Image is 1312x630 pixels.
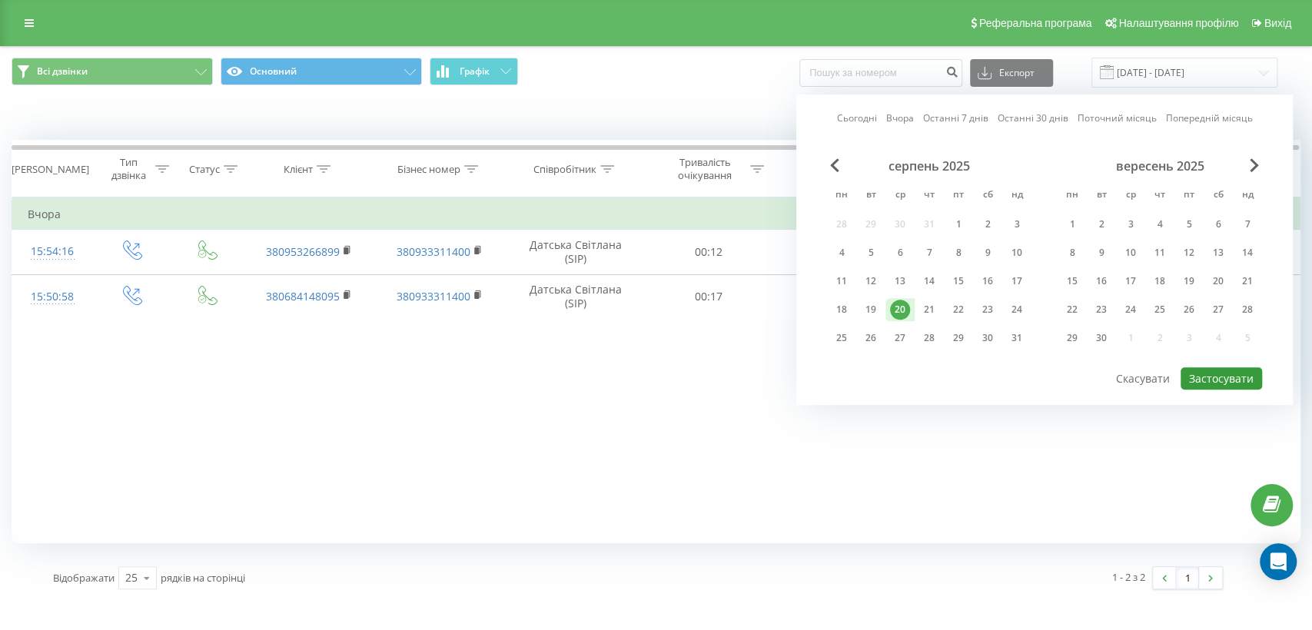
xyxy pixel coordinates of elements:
[1233,298,1262,321] div: нд 28 вер 2025 р.
[1002,270,1031,293] div: нд 17 серп 2025 р.
[979,17,1092,29] span: Реферальна програма
[890,271,910,291] div: 13
[1208,214,1228,234] div: 6
[789,156,872,182] div: Тривалість розмови
[861,300,881,320] div: 19
[861,328,881,348] div: 26
[1121,243,1141,263] div: 10
[832,300,852,320] div: 18
[1177,184,1201,207] abbr: п’ятниця
[1062,300,1082,320] div: 22
[1112,569,1145,585] div: 1 - 2 з 2
[1058,213,1087,236] div: пн 1 вер 2025 р.
[161,571,245,585] span: рядків на сторінці
[890,328,910,348] div: 27
[827,241,856,264] div: пн 4 серп 2025 р.
[1204,298,1233,321] div: сб 27 вер 2025 р.
[1087,241,1116,264] div: вт 9 вер 2025 р.
[1087,213,1116,236] div: вт 2 вер 2025 р.
[1121,271,1141,291] div: 17
[978,300,998,320] div: 23
[1116,213,1145,236] div: ср 3 вер 2025 р.
[1119,184,1142,207] abbr: середа
[1150,300,1170,320] div: 25
[266,289,340,303] a: 380684148095
[885,270,915,293] div: ср 13 серп 2025 р.
[1058,270,1087,293] div: пн 15 вер 2025 р.
[919,328,939,348] div: 28
[1058,158,1262,174] div: вересень 2025
[1002,298,1031,321] div: нд 24 серп 2025 р.
[397,244,470,259] a: 380933311400
[1116,298,1145,321] div: ср 24 вер 2025 р.
[1233,213,1262,236] div: нд 7 вер 2025 р.
[827,298,856,321] div: пн 18 серп 2025 р.
[856,270,885,293] div: вт 12 серп 2025 р.
[1250,158,1259,172] span: Next Month
[1236,184,1259,207] abbr: неділя
[1116,270,1145,293] div: ср 17 вер 2025 р.
[1002,327,1031,350] div: нд 31 серп 2025 р.
[1233,270,1262,293] div: нд 21 вер 2025 р.
[978,214,998,234] div: 2
[919,243,939,263] div: 7
[1007,271,1027,291] div: 17
[799,59,962,87] input: Пошук за номером
[1174,241,1204,264] div: пт 12 вер 2025 р.
[505,274,646,319] td: Датська Світлана (SIP)
[664,156,746,182] div: Тривалість очікування
[28,282,77,312] div: 15:50:58
[832,243,852,263] div: 4
[1174,298,1204,321] div: пт 26 вер 2025 р.
[1108,367,1178,390] button: Скасувати
[646,230,772,274] td: 00:12
[890,300,910,320] div: 20
[1237,300,1257,320] div: 28
[1145,213,1174,236] div: чт 4 вер 2025 р.
[772,274,898,319] td: 00:40
[915,241,944,264] div: чт 7 серп 2025 р.
[1007,300,1027,320] div: 24
[1208,243,1228,263] div: 13
[505,230,646,274] td: Датська Світлана (SIP)
[861,271,881,291] div: 12
[1005,184,1028,207] abbr: неділя
[1260,543,1297,580] div: Open Intercom Messenger
[827,158,1031,174] div: серпень 2025
[919,300,939,320] div: 21
[944,327,973,350] div: пт 29 серп 2025 р.
[890,243,910,263] div: 6
[1145,270,1174,293] div: чт 18 вер 2025 р.
[1087,327,1116,350] div: вт 30 вер 2025 р.
[944,241,973,264] div: пт 8 серп 2025 р.
[284,163,313,176] div: Клієнт
[830,158,839,172] span: Previous Month
[915,327,944,350] div: чт 28 серп 2025 р.
[1174,270,1204,293] div: пт 19 вер 2025 р.
[856,327,885,350] div: вт 26 серп 2025 р.
[885,298,915,321] div: ср 20 серп 2025 р.
[1233,241,1262,264] div: нд 14 вер 2025 р.
[973,298,1002,321] div: сб 23 серп 2025 р.
[1007,328,1027,348] div: 31
[772,230,898,274] td: 00:24
[1078,111,1157,126] a: Поточний місяць
[859,184,882,207] abbr: вівторок
[832,328,852,348] div: 25
[1150,214,1170,234] div: 4
[1091,300,1111,320] div: 23
[12,58,213,85] button: Всі дзвінки
[1062,271,1082,291] div: 15
[1091,271,1111,291] div: 16
[1207,184,1230,207] abbr: субота
[1181,367,1262,390] button: Застосувати
[827,327,856,350] div: пн 25 серп 2025 р.
[1002,241,1031,264] div: нд 10 серп 2025 р.
[1204,241,1233,264] div: сб 13 вер 2025 р.
[948,243,968,263] div: 8
[125,570,138,585] div: 25
[1145,298,1174,321] div: чт 25 вер 2025 р.
[948,271,968,291] div: 15
[1204,213,1233,236] div: сб 6 вер 2025 р.
[1118,17,1238,29] span: Налаштування профілю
